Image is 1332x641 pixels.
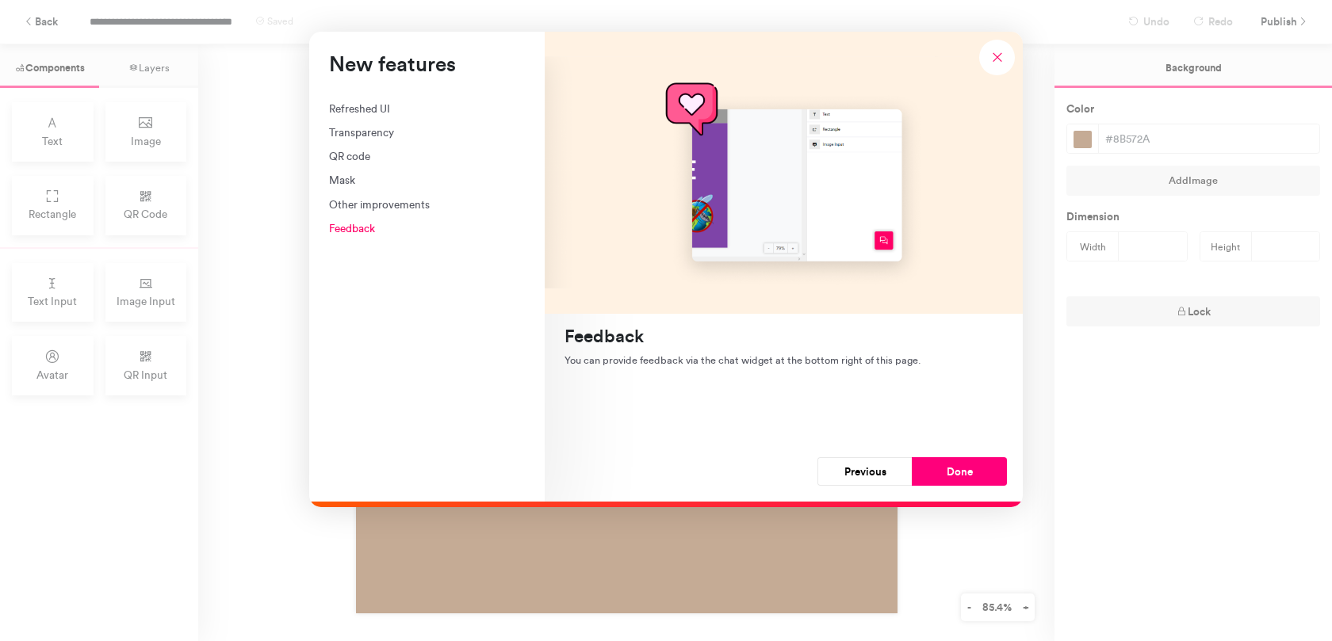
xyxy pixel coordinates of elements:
[329,52,525,77] h3: New features
[329,124,525,140] div: Transparency
[329,101,525,116] div: Refreshed UI
[817,457,913,486] button: Previous
[565,353,1003,368] p: You can provide feedback via the chat widget at the bottom right of this page.
[817,457,1007,486] div: Navigation button
[329,196,525,212] div: Other improvements
[329,220,525,236] div: Feedback
[565,326,1003,347] h4: Feedback
[329,148,525,164] div: QR code
[309,32,1023,507] div: New features
[329,172,525,188] div: Mask
[1253,562,1313,622] iframe: Drift Widget Chat Controller
[912,457,1007,486] button: Done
